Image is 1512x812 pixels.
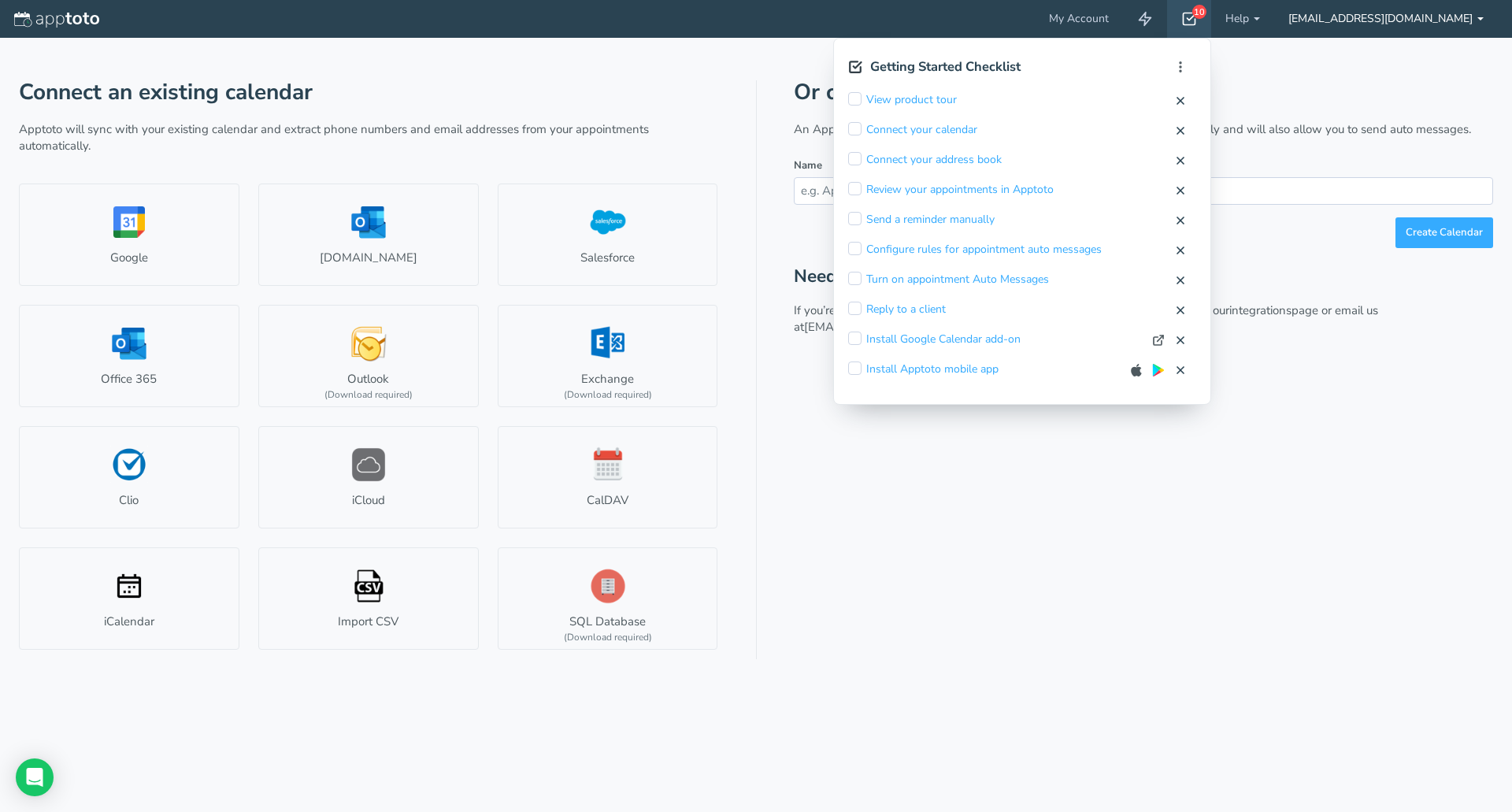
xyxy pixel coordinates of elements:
[19,121,718,155] p: Apptoto will sync with your existing calendar and extract phone numbers and email addresses from ...
[794,267,1493,287] h2: Need help?
[866,302,946,317] a: Reply to a client
[14,12,99,28] img: logo-apptoto--white.svg
[794,80,1493,105] h1: Or create a new Apptoto calendar
[19,184,239,286] a: Google
[1229,302,1291,318] a: integrations
[258,426,479,528] a: iCloud
[19,426,239,528] a: Clio
[19,80,718,105] h1: Connect an existing calendar
[258,547,479,650] a: Import CSV
[258,305,479,407] a: Outlook
[794,158,822,173] label: Name
[564,388,652,402] div: (Download required)
[498,305,718,407] a: Exchange
[16,758,54,796] div: Open Intercom Messenger
[866,362,999,377] a: Install Apptoto mobile app
[498,547,718,650] a: SQL Database
[1152,364,1165,376] img: google-play.svg
[1192,5,1206,19] div: 10
[794,177,1493,205] input: e.g. Appointments
[866,92,957,108] a: View product tour
[866,152,1002,168] a: Connect your address book
[866,332,1021,347] a: Install Google Calendar add-on
[866,212,995,228] a: Send a reminder manually
[564,631,652,644] div: (Download required)
[258,184,479,286] a: [DOMAIN_NAME]
[19,305,239,407] a: Office 365
[1130,364,1143,376] img: apple-app-store.svg
[866,242,1102,258] a: Configure rules for appointment auto messages
[866,122,977,138] a: Connect your calendar
[804,319,1009,335] a: [EMAIL_ADDRESS][DOMAIN_NAME].
[794,121,1493,138] p: An Apptoto calendar will show all of your appointments that you enter manually and will also allo...
[324,388,413,402] div: (Download required)
[866,182,1054,198] a: Review your appointments in Apptoto
[870,60,1021,74] h2: Getting Started Checklist
[1395,217,1493,248] button: Create Calendar
[866,272,1049,287] a: Turn on appointment Auto Messages
[794,302,1493,336] p: If you’re unable to connect your calendar with one of the available options, visit our page or em...
[19,547,239,650] a: iCalendar
[498,426,718,528] a: CalDAV
[498,184,718,286] a: Salesforce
